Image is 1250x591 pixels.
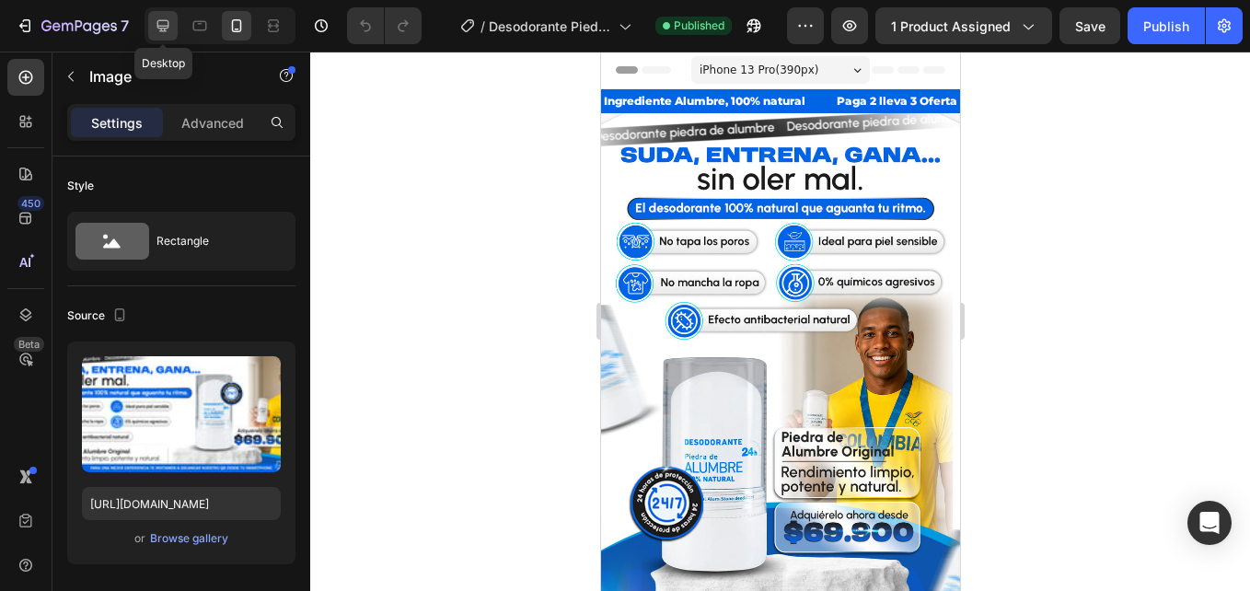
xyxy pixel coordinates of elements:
[67,178,94,194] div: Style
[149,529,229,548] button: Browse gallery
[181,113,244,133] p: Advanced
[89,65,246,87] p: Image
[7,7,137,44] button: 7
[236,40,476,60] p: Paga 2 lleva 3 Oferta por tiempo limitado
[156,220,269,262] div: Rectangle
[347,7,422,44] div: Undo/Redo
[1128,7,1205,44] button: Publish
[480,17,485,36] span: /
[674,17,724,34] span: Published
[1143,17,1189,36] div: Publish
[1075,18,1105,34] span: Save
[82,356,281,472] img: preview-image
[601,52,960,591] iframe: Design area
[121,15,129,37] p: 7
[1187,501,1232,545] div: Open Intercom Messenger
[891,17,1011,36] span: 1 product assigned
[134,527,145,550] span: or
[150,530,228,547] div: Browse gallery
[875,7,1052,44] button: 1 product assigned
[67,304,131,329] div: Source
[91,113,143,133] p: Settings
[17,196,44,211] div: 450
[489,17,611,36] span: Desodorante Piedra de Alumbre | Deportistas
[1059,7,1120,44] button: Save
[14,337,44,352] div: Beta
[82,487,281,520] input: https://example.com/image.jpg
